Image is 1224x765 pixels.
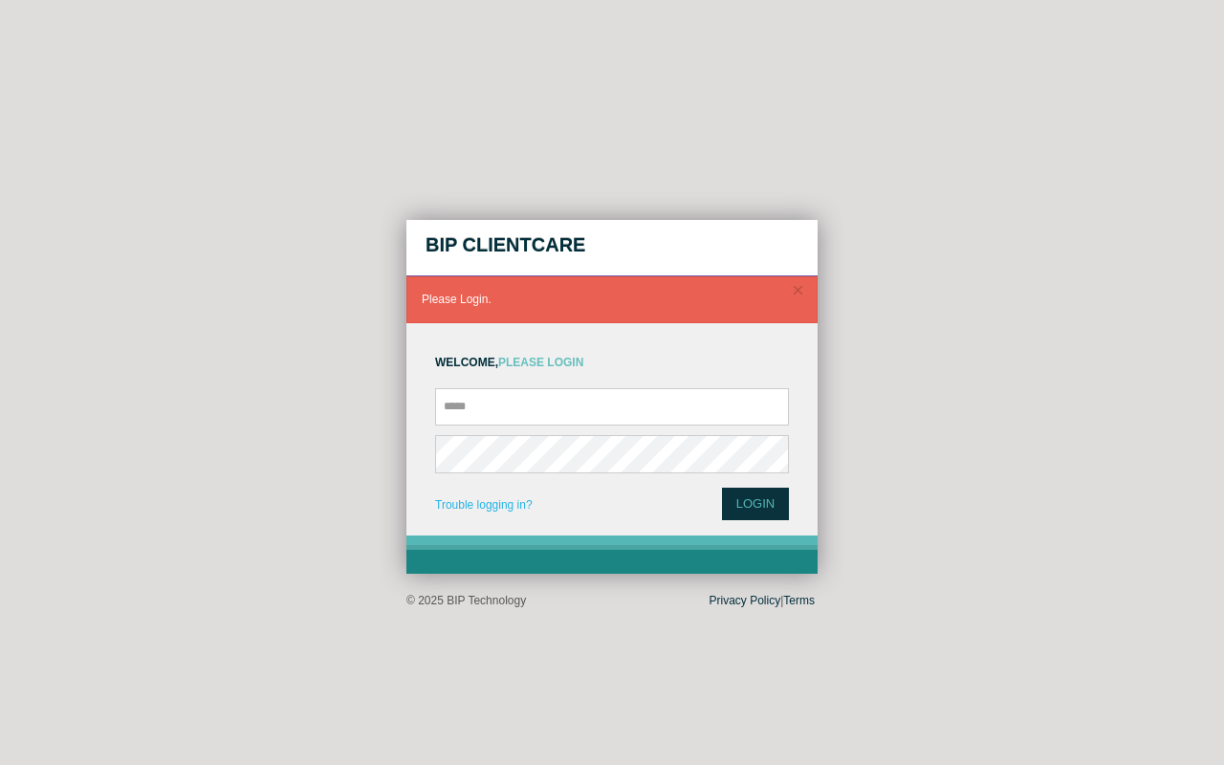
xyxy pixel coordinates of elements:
[710,594,781,607] a: Privacy Policy
[722,488,789,521] button: Login
[435,497,533,514] a: Trouble logging in?
[498,356,583,369] span: Please Login
[435,357,789,369] h4: Welcome,
[422,292,802,308] div: Please Login.
[783,594,815,607] a: Terms
[426,229,798,267] h3: BIP ClientCare
[406,593,818,609] div: © 2025 BIP Technology
[710,593,815,609] div: |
